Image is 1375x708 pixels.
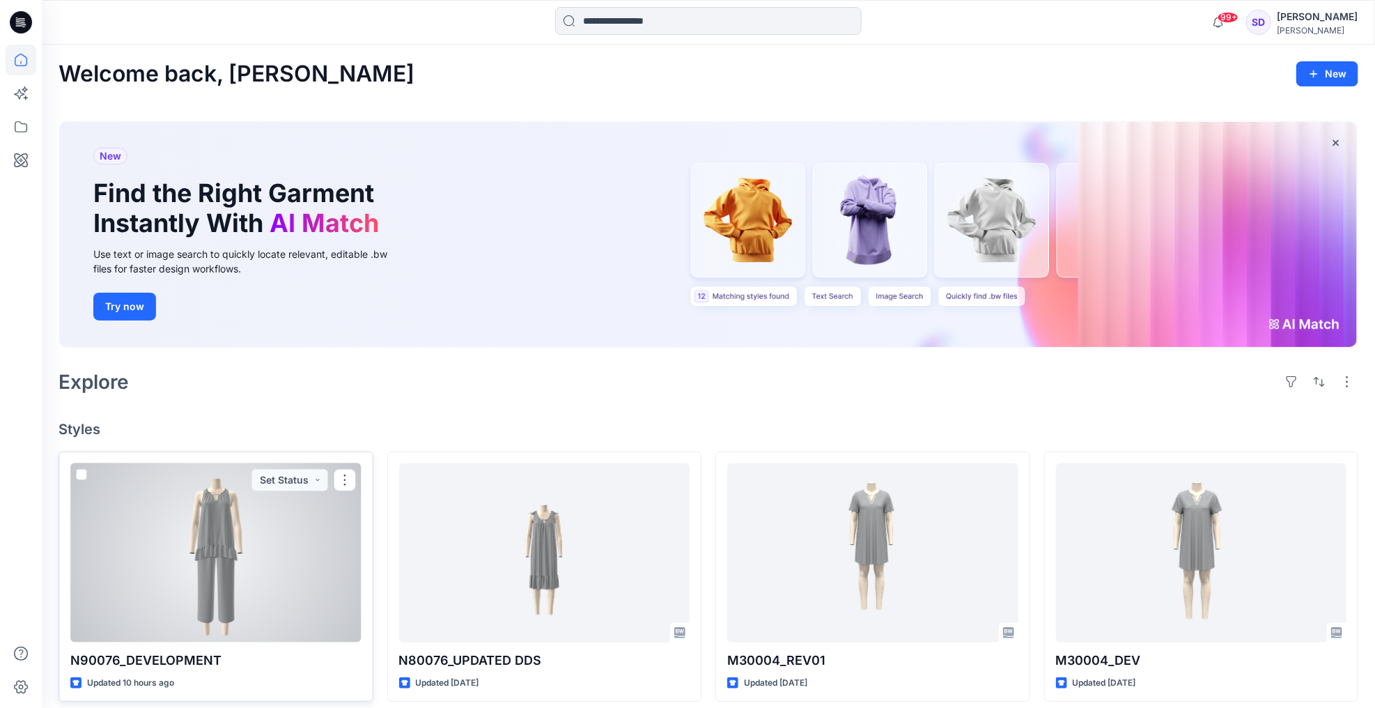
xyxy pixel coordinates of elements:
[1246,10,1271,35] div: SD
[270,208,379,238] span: AI Match
[1277,8,1358,25] div: [PERSON_NAME]
[399,463,690,642] a: N80076_UPDATED DDS
[1073,676,1136,691] p: Updated [DATE]
[59,371,129,393] h2: Explore
[70,463,362,642] a: N90076_DEVELOPMENT
[70,651,362,670] p: N90076_DEVELOPMENT
[1277,25,1358,36] div: [PERSON_NAME]
[727,651,1018,670] p: M30004_REV01
[1056,463,1347,642] a: M30004_DEV
[1296,61,1358,86] button: New
[399,651,690,670] p: N80076_UPDATED DDS
[87,676,174,691] p: Updated 10 hours ago
[93,293,156,321] button: Try now
[93,178,386,238] h1: Find the Right Garment Instantly With
[59,61,414,87] h2: Welcome back, [PERSON_NAME]
[59,421,1358,438] h4: Styles
[744,676,807,691] p: Updated [DATE]
[93,247,407,276] div: Use text or image search to quickly locate relevant, editable .bw files for faster design workflows.
[727,463,1018,642] a: M30004_REV01
[100,148,121,164] span: New
[1056,651,1347,670] p: M30004_DEV
[416,676,479,691] p: Updated [DATE]
[1218,12,1238,23] span: 99+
